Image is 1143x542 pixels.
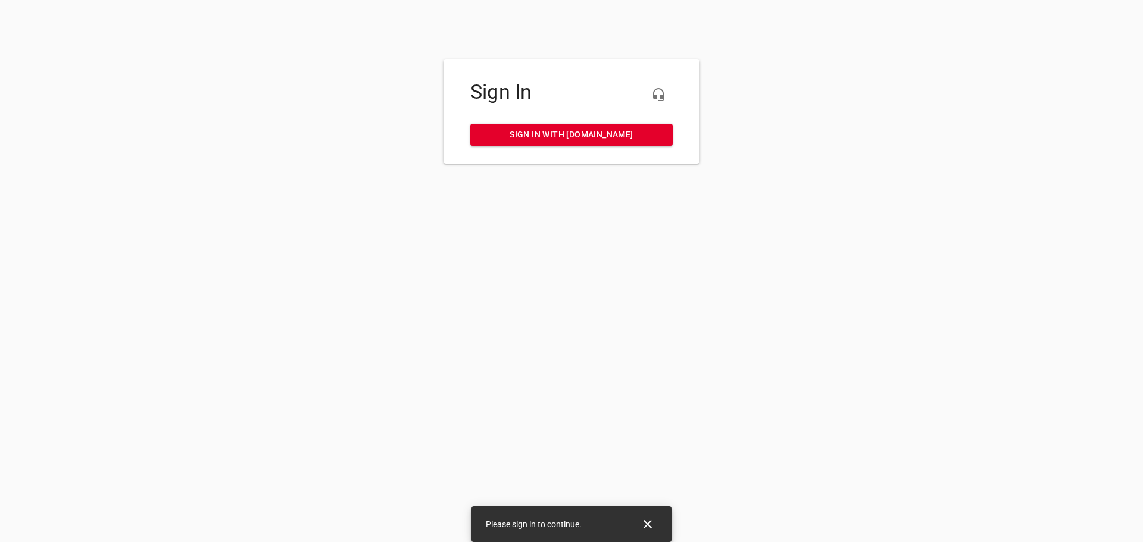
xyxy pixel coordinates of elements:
[470,80,673,104] h4: Sign In
[470,124,673,146] a: Sign in with [DOMAIN_NAME]
[633,510,662,538] button: Close
[480,127,663,142] span: Sign in with [DOMAIN_NAME]
[486,519,582,529] span: Please sign in to continue.
[644,80,673,109] button: Live Chat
